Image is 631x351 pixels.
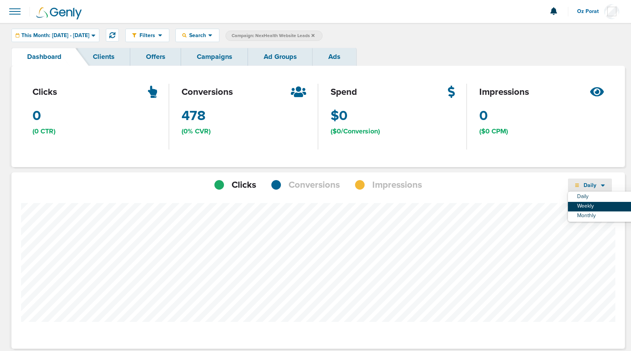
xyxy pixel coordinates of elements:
[232,32,315,39] span: Campaign: NexHealth Website Leads
[182,127,211,136] span: (0% CVR)
[32,86,57,99] span: clicks
[479,127,508,136] span: ($0 CPM)
[11,48,77,66] a: Dashboard
[232,179,256,192] span: Clicks
[77,48,130,66] a: Clients
[32,106,41,125] span: 0
[331,86,357,99] span: spend
[372,179,422,192] span: Impressions
[187,32,208,39] span: Search
[182,86,233,99] span: conversions
[289,179,340,192] span: Conversions
[182,106,206,125] span: 478
[313,48,356,66] a: Ads
[579,182,601,188] span: Daily
[577,9,604,14] span: Oz Porat
[136,32,158,39] span: Filters
[36,7,82,19] img: Genly
[21,33,89,38] span: This Month: [DATE] - [DATE]
[479,106,488,125] span: 0
[130,48,181,66] a: Offers
[479,86,529,99] span: impressions
[331,127,380,136] span: ($0/Conversion)
[181,48,248,66] a: Campaigns
[248,48,313,66] a: Ad Groups
[32,127,55,136] span: (0 CTR)
[331,106,347,125] span: $0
